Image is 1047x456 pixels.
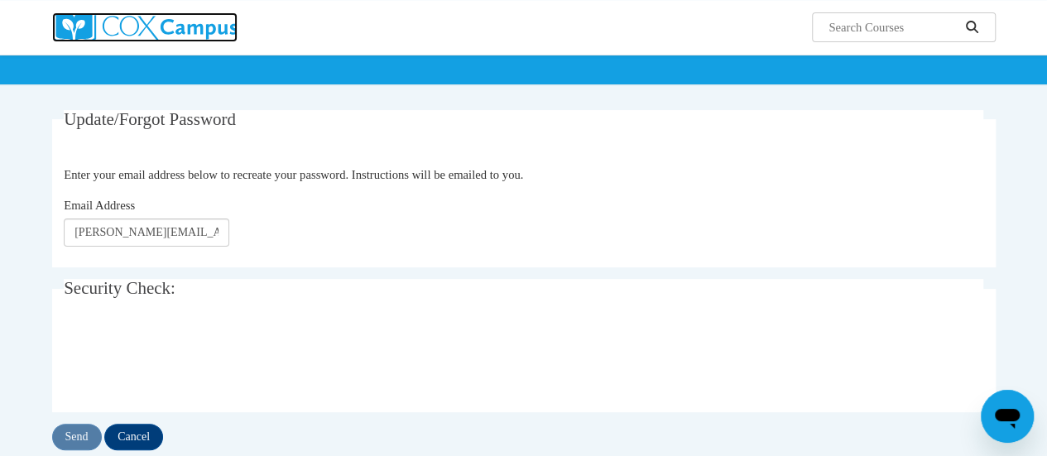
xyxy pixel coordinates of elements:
button: Search [959,17,984,37]
span: Enter your email address below to recreate your password. Instructions will be emailed to you. [64,168,523,181]
iframe: reCAPTCHA [64,327,315,391]
span: Email Address [64,199,135,212]
input: Cancel [104,424,163,450]
a: Cox Campus [52,12,350,42]
span: Security Check: [64,278,175,298]
span: Update/Forgot Password [64,109,236,129]
img: Cox Campus [52,12,238,42]
input: Email [64,218,229,247]
iframe: Button to launch messaging window [981,390,1034,443]
input: Search Courses [827,17,959,37]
